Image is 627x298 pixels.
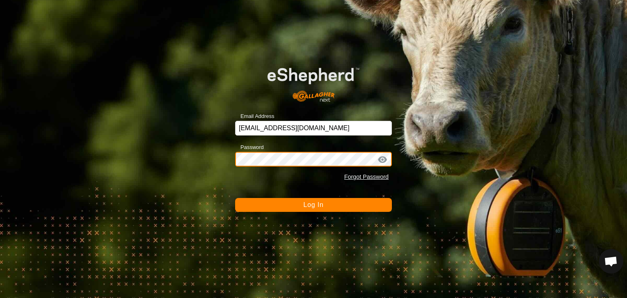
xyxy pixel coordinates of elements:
[251,55,376,108] img: E-shepherd Logo
[235,112,274,120] label: Email Address
[303,201,323,208] span: Log In
[235,143,264,151] label: Password
[235,198,392,212] button: Log In
[344,173,389,180] a: Forgot Password
[235,121,392,136] input: Email Address
[599,249,623,274] a: Open chat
